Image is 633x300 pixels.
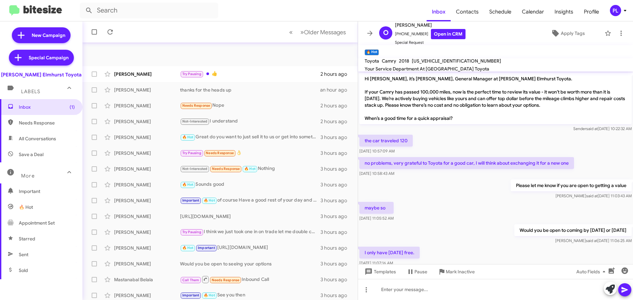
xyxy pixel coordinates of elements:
div: Nothing [180,165,320,173]
span: » [300,28,304,36]
span: Save a Deal [19,151,44,158]
span: 🔥 Hot [19,204,33,210]
span: [PERSON_NAME] [395,21,466,29]
div: 👍 [180,70,320,78]
div: 3 hours ago [320,260,352,267]
span: More [21,173,35,179]
div: Inbound Call [180,275,320,284]
div: [PERSON_NAME] [114,260,180,267]
button: Auto Fields [571,266,613,278]
span: Starred [19,235,35,242]
div: See you then [180,291,320,299]
span: Toyota [365,58,379,64]
span: Pause [414,266,427,278]
span: Important [198,246,215,250]
div: 3 hours ago [320,150,352,156]
span: Important [182,293,199,297]
span: said at [586,238,597,243]
button: Next [296,25,350,39]
div: 3 hours ago [320,134,352,141]
div: Sounds good [180,181,320,188]
div: PL [610,5,621,16]
p: Please let me know if you are open to getting a value [511,179,632,191]
span: Sold [19,267,28,274]
span: Sender [DATE] 10:22:32 AM [573,126,632,131]
div: Nope [180,102,320,109]
a: New Campaign [12,27,71,43]
span: 🔥 Hot [204,293,215,297]
span: Auto Fields [576,266,608,278]
span: Important [182,198,199,203]
span: [US_VEHICLE_IDENTIFICATION_NUMBER] [412,58,501,64]
span: Templates [363,266,396,278]
span: [PERSON_NAME] [DATE] 11:06:25 AM [555,238,632,243]
a: Schedule [484,2,517,21]
div: [PERSON_NAME] [114,118,180,125]
div: Mastanabal Belala [114,276,180,283]
span: Needs Response [212,167,240,171]
button: Pause [401,266,433,278]
a: Insights [549,2,579,21]
div: Great do you want to just sell it to us or get into something else Are the miles accurate [180,133,320,141]
span: Camry [382,58,396,64]
span: [DATE] 10:57:09 AM [359,149,395,153]
div: I understand [180,118,320,125]
span: said at [586,126,598,131]
div: [PERSON_NAME] [114,102,180,109]
button: Previous [285,25,297,39]
div: 👌 [180,149,320,157]
span: Not-Interested [182,119,208,123]
span: Try Pausing [182,72,201,76]
span: Labels [21,89,40,95]
span: Needs Response [206,151,234,155]
div: 3 hours ago [320,213,352,220]
div: Would you be open to seeing your options [180,260,320,267]
span: [PHONE_NUMBER] [395,29,466,39]
div: 2 hours ago [320,71,352,77]
p: no problems, very grateful to Toyota for a good car, I will think about exchanging it for a new one [359,157,574,169]
button: Templates [358,266,401,278]
span: Not-Interested [182,167,208,171]
div: [PERSON_NAME] [114,166,180,172]
span: Apply Tags [561,27,585,39]
a: Profile [579,2,604,21]
div: I think we just took one in on trade let me double check [180,228,320,236]
span: « [289,28,293,36]
span: O [383,28,389,38]
div: 3 hours ago [320,197,352,204]
div: [PERSON_NAME] [114,197,180,204]
div: [PERSON_NAME] [114,150,180,156]
span: Calendar [517,2,549,21]
div: [PERSON_NAME] [114,245,180,251]
span: 🔥 Hot [244,167,256,171]
span: Contacts [451,2,484,21]
a: Inbox [427,2,451,21]
nav: Page navigation example [286,25,350,39]
span: [DATE] 11:05:52 AM [359,216,394,221]
span: Important [19,188,75,195]
div: 3 hours ago [320,245,352,251]
p: I only have [DATE] free. [359,247,420,259]
a: Special Campaign [9,50,74,66]
div: 3 hours ago [320,166,352,172]
div: [PERSON_NAME] [114,292,180,299]
span: 2018 [399,58,409,64]
span: 🔥 Hot [182,246,194,250]
div: [PERSON_NAME] [114,181,180,188]
span: Special Campaign [29,54,69,61]
p: Hi [PERSON_NAME], it’s [PERSON_NAME], General Manager at [PERSON_NAME] Elmhurst Toyota. If your C... [359,73,632,124]
p: Would you be open to coming by [DATE] or [DATE] [514,224,632,236]
span: [PERSON_NAME] [DATE] 11:03:43 AM [556,193,632,198]
span: New Campaign [32,32,65,39]
button: Apply Tags [534,27,601,39]
div: [PERSON_NAME] [114,71,180,77]
button: Mark Inactive [433,266,480,278]
div: [PERSON_NAME] [114,87,180,93]
div: 3 hours ago [320,181,352,188]
p: maybe so [359,202,394,214]
span: Call Them [182,278,199,282]
div: of course Have a good rest of your day and speak soon [180,197,320,204]
span: Special Request [395,39,466,46]
span: 🔥 Hot [204,198,215,203]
